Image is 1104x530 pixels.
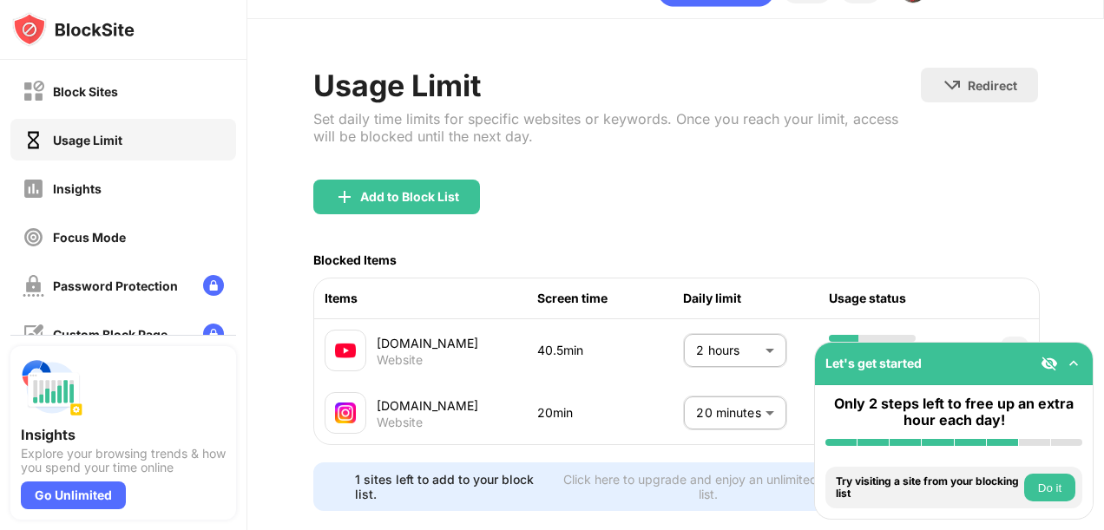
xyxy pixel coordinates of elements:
div: Set daily time limits for specific websites or keywords. Once you reach your limit, access will b... [313,110,920,145]
div: Add to Block List [360,190,459,204]
div: Insights [53,181,102,196]
img: focus-off.svg [23,226,44,248]
div: Focus Mode [53,230,126,245]
div: Insights [21,426,226,443]
img: push-insights.svg [21,357,83,419]
div: Try visiting a site from your blocking list [836,475,1020,501]
div: Explore your browsing trends & how you spend your time online [21,447,226,474]
img: eye-not-visible.svg [1041,355,1058,372]
div: Website [377,415,423,430]
img: time-usage-on.svg [23,129,44,151]
div: Usage Limit [313,68,920,103]
img: logo-blocksite.svg [12,12,135,47]
img: favicons [335,402,356,423]
div: Website [377,352,423,368]
div: Redirect [968,78,1017,93]
div: [DOMAIN_NAME] [377,396,537,415]
button: Do it [1024,474,1075,501]
div: 40.5min [537,341,683,360]
div: Go Unlimited [21,481,126,509]
img: lock-menu.svg [203,275,224,296]
div: Blocked Items [313,252,397,267]
div: Daily limit [683,289,829,308]
div: Password Protection [53,278,178,293]
div: Let's get started [825,356,922,370]
div: Block Sites [53,84,118,99]
div: 1 sites left to add to your block list. [355,472,549,501]
div: Screen time [537,289,683,308]
p: 20 minutes [696,403,759,422]
div: Only 2 steps left to free up an extra hour each day! [825,396,1082,429]
div: Usage status [829,289,975,308]
div: Click here to upgrade and enjoy an unlimited block list. [560,472,857,501]
div: Usage Limit [53,133,122,147]
div: Items [325,289,537,308]
div: 20min [537,403,683,422]
div: Custom Block Page [53,327,168,342]
img: insights-off.svg [23,178,44,200]
img: customize-block-page-off.svg [23,324,44,345]
img: lock-menu.svg [203,324,224,344]
img: favicons [335,340,356,361]
img: password-protection-off.svg [23,275,44,297]
img: omni-setup-toggle.svg [1065,355,1082,372]
img: block-off.svg [23,81,44,102]
p: 2 hours [696,341,759,360]
div: [DOMAIN_NAME] [377,334,537,352]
